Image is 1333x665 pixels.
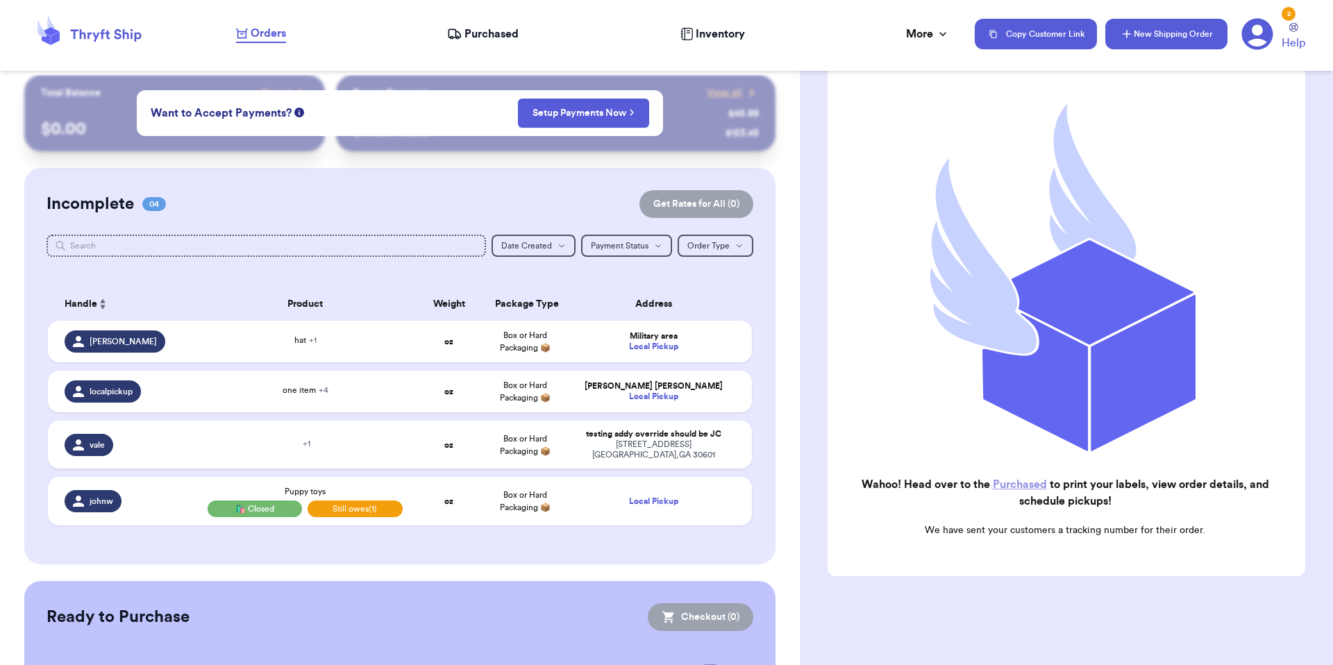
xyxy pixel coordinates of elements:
[687,242,730,250] span: Order Type
[308,500,403,517] span: Still owes (1)
[487,287,562,321] th: Package Type
[262,86,292,100] span: Payout
[90,336,157,347] span: [PERSON_NAME]
[501,242,552,250] span: Date Created
[411,287,487,321] th: Weight
[444,497,453,505] strong: oz
[90,386,133,397] span: localpickup
[728,107,759,121] div: $ 45.99
[41,86,101,100] p: Total Balance
[696,26,745,42] span: Inventory
[262,86,308,100] a: Payout
[571,439,736,460] div: [STREET_ADDRESS] [GEOGRAPHIC_DATA] , GA 30601
[151,105,292,121] span: Want to Accept Payments?
[648,603,753,631] button: Checkout (0)
[707,86,759,100] a: View all
[236,25,286,43] a: Orders
[533,106,635,120] a: Setup Payments Now
[500,331,551,352] span: Box or Hard Packaging 📦
[571,381,736,392] div: [PERSON_NAME] [PERSON_NAME]
[839,523,1291,537] p: We have sent your customers a tracking number for their order.
[1282,23,1305,51] a: Help
[47,235,487,257] input: Search
[500,435,551,455] span: Box or Hard Packaging 📦
[319,386,328,394] span: + 4
[571,331,736,342] div: Military area
[1241,18,1273,50] a: 2
[208,500,302,517] div: 🛍️ Closed
[285,487,326,496] span: Puppy toys
[726,126,759,140] div: $ 123.45
[571,392,736,402] div: Local Pickup
[353,86,430,100] p: Recent Payments
[444,387,453,396] strong: oz
[283,386,328,394] span: one item
[571,342,736,352] div: Local Pickup
[65,297,97,312] span: Handle
[90,496,113,507] span: johnw
[47,193,134,215] h2: Incomplete
[1282,35,1305,51] span: Help
[500,381,551,402] span: Box or Hard Packaging 📦
[680,26,745,42] a: Inventory
[571,429,736,439] div: testing addy override should be JC
[707,86,742,100] span: View all
[444,337,453,346] strong: oz
[97,296,108,312] button: Sort ascending
[199,287,412,321] th: Product
[309,336,317,344] span: + 1
[464,26,519,42] span: Purchased
[500,491,551,512] span: Box or Hard Packaging 📦
[142,197,166,211] span: 04
[993,479,1047,490] a: Purchased
[1105,19,1227,49] button: New Shipping Order
[839,476,1291,510] h2: Wahoo! Head over to the to print your labels, view order details, and schedule pickups!
[444,441,453,449] strong: oz
[303,439,310,448] span: + 1
[90,439,105,451] span: vale
[447,26,519,42] a: Purchased
[41,118,308,140] p: $ 0.00
[571,496,736,507] div: Local Pickup
[563,287,753,321] th: Address
[251,25,286,42] span: Orders
[906,26,950,42] div: More
[294,336,317,344] span: hat
[518,99,649,128] button: Setup Payments Now
[1282,7,1296,21] div: 2
[591,242,648,250] span: Payment Status
[581,235,672,257] button: Payment Status
[975,19,1097,49] button: Copy Customer Link
[678,235,753,257] button: Order Type
[639,190,753,218] button: Get Rates for All (0)
[47,606,190,628] h2: Ready to Purchase
[492,235,576,257] button: Date Created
